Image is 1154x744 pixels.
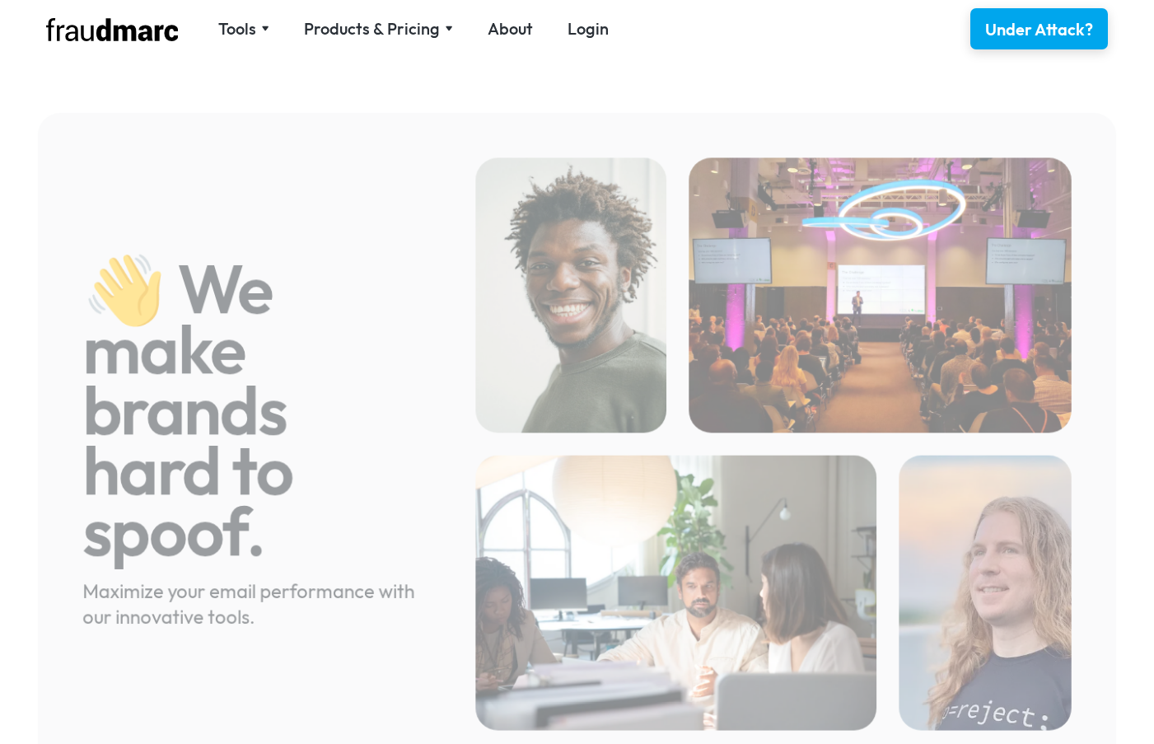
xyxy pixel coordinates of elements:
[218,17,269,40] div: Tools
[985,18,1093,41] div: Under Attack?
[82,259,430,562] h1: 👋 We make brands hard to spoof.
[304,17,440,40] div: Products & Pricing
[488,17,533,40] a: About
[304,17,453,40] div: Products & Pricing
[218,17,256,40] div: Tools
[82,578,430,629] div: Maximize your email performance with our innovative tools.
[568,17,609,40] a: Login
[970,8,1108,49] a: Under Attack?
